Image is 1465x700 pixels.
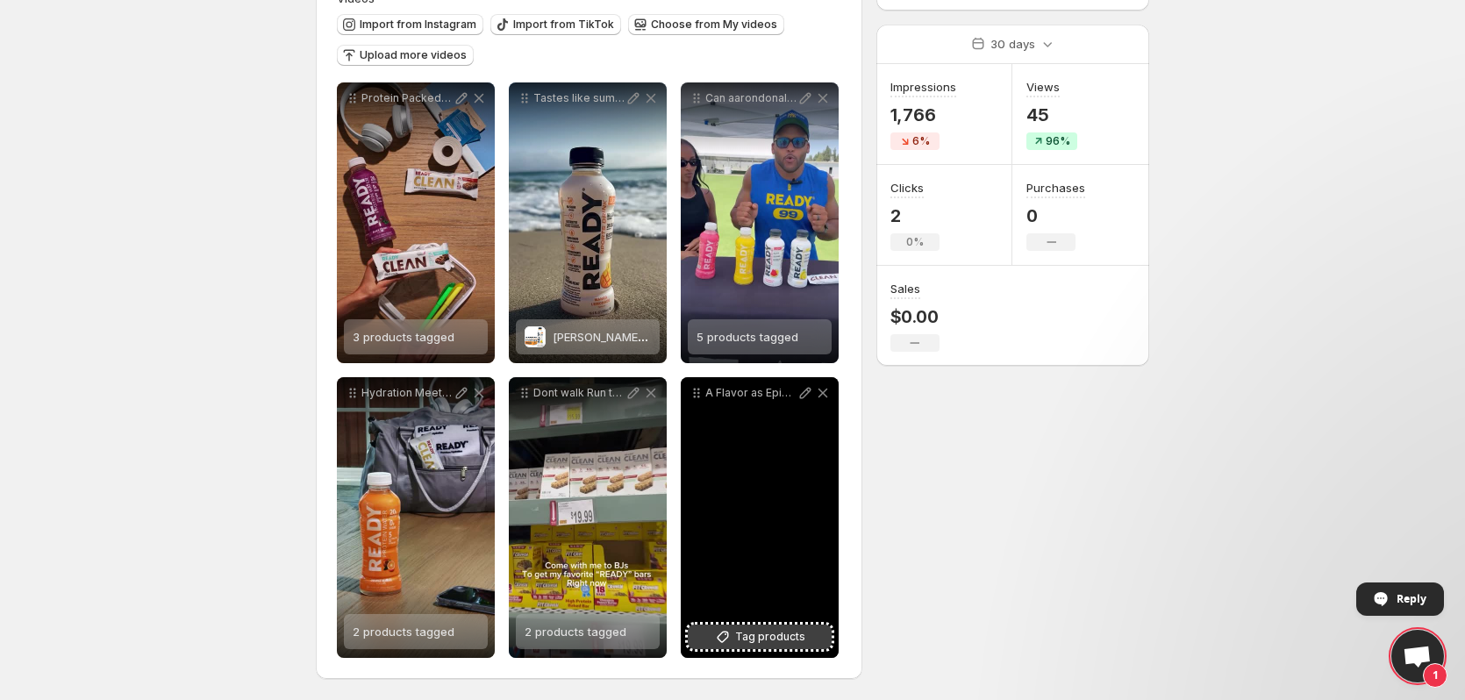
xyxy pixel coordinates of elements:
span: 3 products tagged [353,330,454,344]
p: Can aarondonald99 and ericadonald99 arrange Ready products in less than a minute [PERSON_NAME] bl... [705,91,797,105]
span: 5 products tagged [697,330,798,344]
p: 1,766 [890,104,956,125]
span: 96% [1046,134,1070,148]
span: 1 [1423,663,1447,688]
div: A Flavor as Epic as the View ready [US_STATE] protein proteinwater proteinhack gym viral fypTag p... [681,377,839,658]
div: Hydration Meets Protein Your workout always wins2 products tagged [337,377,495,658]
p: 30 days [990,35,1035,53]
p: Protein Packed and Ready to go backtoschool [361,91,453,105]
button: Choose from My videos [628,14,784,35]
p: Dont walk Run to bjswholesale to get ready_nutrition So damn good Best ready bars Ive ever had Su... [533,386,625,400]
p: Tastes like summer Find our hydration-packed Mango Lemonade Sports Drink Light online at Costco h... [533,91,625,105]
span: 2 products tagged [353,625,454,639]
button: Upload more videos [337,45,474,66]
div: Open chat [1391,630,1444,682]
button: Tag products [688,625,832,649]
h3: Purchases [1026,179,1085,196]
p: 45 [1026,104,1077,125]
h3: Impressions [890,78,956,96]
h3: Views [1026,78,1060,96]
p: Hydration Meets Protein Your workout always wins [361,386,453,400]
button: Import from TikTok [490,14,621,35]
span: Reply [1397,583,1426,614]
div: Protein Packed and Ready to go backtoschool3 products tagged [337,82,495,363]
span: Choose from My videos [651,18,777,32]
button: Import from Instagram [337,14,483,35]
p: 0 [1026,205,1085,226]
span: Tag products [735,628,805,646]
span: [PERSON_NAME], 16.9oz [553,330,683,344]
h3: Clicks [890,179,924,196]
span: Import from Instagram [360,18,476,32]
div: Dont walk Run to bjswholesale to get ready_nutrition So damn good Best ready bars Ive ever had Su... [509,377,667,658]
div: Tastes like summer Find our hydration-packed Mango Lemonade Sports Drink Light online at Costco h... [509,82,667,363]
p: $0.00 [890,306,940,327]
span: Import from TikTok [513,18,614,32]
span: 0% [906,235,924,249]
img: Mango Lemonade, 16.9oz [525,326,546,347]
span: 6% [912,134,930,148]
p: A Flavor as Epic as the View ready [US_STATE] protein proteinwater proteinhack gym viral fyp [705,386,797,400]
div: Can aarondonald99 and ericadonald99 arrange Ready products in less than a minute [PERSON_NAME] bl... [681,82,839,363]
span: 2 products tagged [525,625,626,639]
h3: Sales [890,280,920,297]
p: 2 [890,205,940,226]
span: Upload more videos [360,48,467,62]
